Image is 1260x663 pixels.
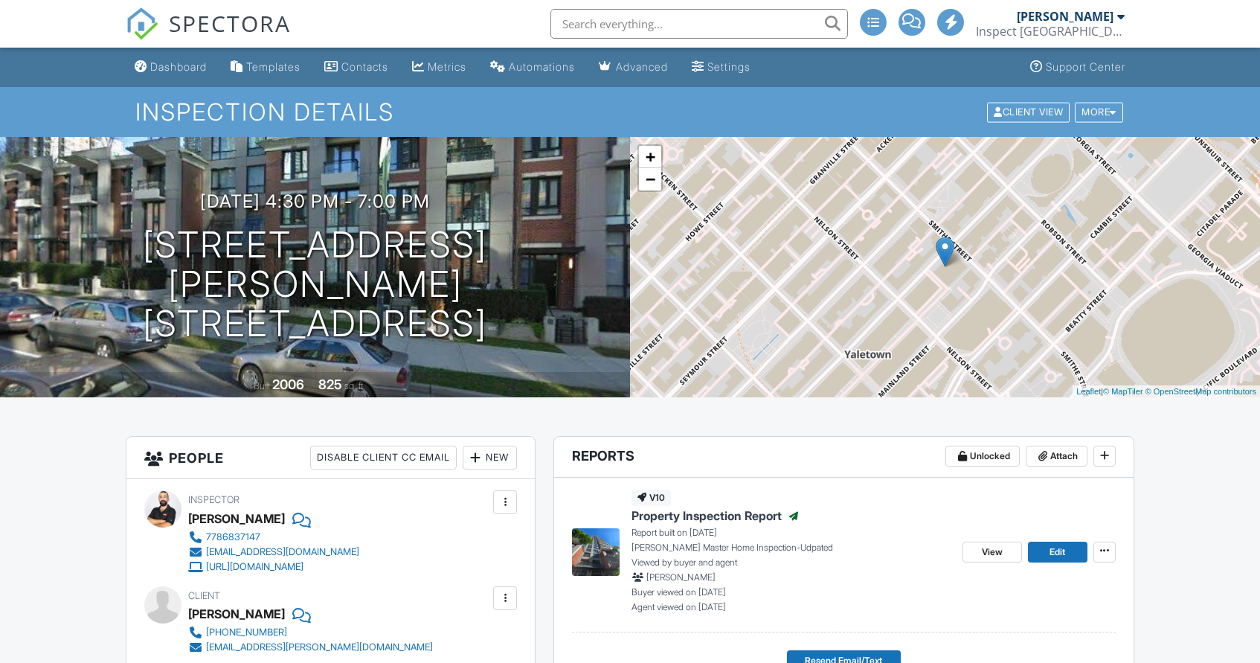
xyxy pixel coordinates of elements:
[254,380,270,391] span: Built
[463,446,517,470] div: New
[428,60,466,73] div: Metrics
[1076,387,1101,396] a: Leaflet
[188,625,433,640] a: [PHONE_NUMBER]
[1145,387,1256,396] a: © OpenStreetMap contributors
[509,60,575,73] div: Automations
[593,54,674,81] a: Advanced
[126,437,535,479] h3: People
[188,507,285,530] div: [PERSON_NAME]
[272,377,304,392] div: 2006
[129,54,213,81] a: Dashboard
[225,54,306,81] a: Templates
[310,446,457,470] div: Disable Client CC Email
[206,561,303,573] div: [URL][DOMAIN_NAME]
[1075,102,1123,122] div: More
[639,168,661,190] a: Zoom out
[1046,60,1125,73] div: Support Center
[318,54,394,81] a: Contacts
[188,603,285,625] div: [PERSON_NAME]
[135,99,1125,125] h1: Inspection Details
[188,494,240,505] span: Inspector
[206,627,287,638] div: [PHONE_NUMBER]
[1073,385,1260,398] div: |
[1103,387,1143,396] a: © MapTiler
[987,102,1070,122] div: Client View
[188,590,220,601] span: Client
[1024,54,1131,81] a: Support Center
[188,530,359,545] a: 7786837147
[188,545,359,560] a: [EMAIL_ADDRESS][DOMAIN_NAME]
[341,60,388,73] div: Contacts
[126,7,158,40] img: The Best Home Inspection Software - Spectora
[986,106,1073,117] a: Client View
[344,380,365,391] span: sq. ft.
[318,377,342,392] div: 825
[484,54,581,81] a: Automations (Advanced)
[206,546,359,558] div: [EMAIL_ADDRESS][DOMAIN_NAME]
[24,225,606,343] h1: [STREET_ADDRESS][PERSON_NAME] [STREET_ADDRESS]
[188,560,359,574] a: [URL][DOMAIN_NAME]
[707,60,750,73] div: Settings
[206,531,260,543] div: 7786837147
[976,24,1125,39] div: Inspect Canada
[1017,9,1113,24] div: [PERSON_NAME]
[126,20,291,51] a: SPECTORA
[169,7,291,39] span: SPECTORA
[406,54,472,81] a: Metrics
[200,191,430,211] h3: [DATE] 4:30 pm - 7:00 pm
[246,60,300,73] div: Templates
[550,9,848,39] input: Search everything...
[188,640,433,655] a: [EMAIL_ADDRESS][PERSON_NAME][DOMAIN_NAME]
[686,54,756,81] a: Settings
[616,60,668,73] div: Advanced
[150,60,207,73] div: Dashboard
[639,146,661,168] a: Zoom in
[206,641,433,653] div: [EMAIL_ADDRESS][PERSON_NAME][DOMAIN_NAME]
